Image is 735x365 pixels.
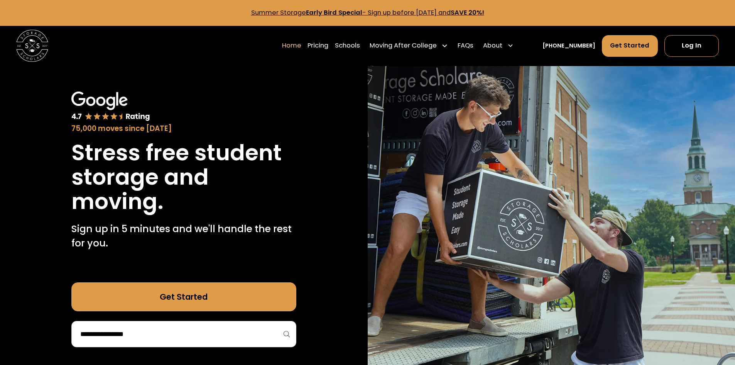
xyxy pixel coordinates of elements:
[542,42,595,50] a: [PHONE_NUMBER]
[306,8,362,17] strong: Early Bird Special
[16,30,48,62] img: Storage Scholars main logo
[367,34,451,57] div: Moving After College
[335,34,360,57] a: Schools
[71,92,150,122] img: Google 4.7 star rating
[71,123,296,134] div: 75,000 moves since [DATE]
[71,282,296,311] a: Get Started
[451,8,484,17] strong: SAVE 20%!
[480,34,517,57] div: About
[602,35,658,57] a: Get Started
[664,35,719,57] a: Log In
[71,141,296,214] h1: Stress free student storage and moving.
[483,41,502,51] div: About
[251,8,484,17] a: Summer StorageEarly Bird Special- Sign up before [DATE] andSAVE 20%!
[458,34,473,57] a: FAQs
[370,41,437,51] div: Moving After College
[282,34,301,57] a: Home
[71,222,296,251] p: Sign up in 5 minutes and we'll handle the rest for you.
[308,34,328,57] a: Pricing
